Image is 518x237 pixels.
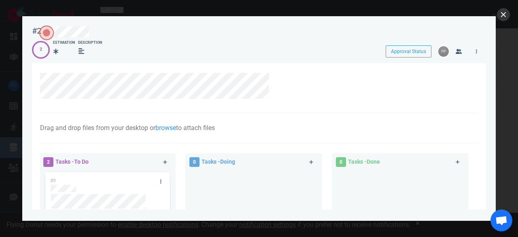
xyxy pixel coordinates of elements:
span: 2 [43,157,53,167]
span: Tasks - Done [348,158,380,165]
div: Chat abierto [490,209,512,231]
span: 0 [189,157,200,167]
span: Tasks - Doing [202,158,235,165]
div: Estimation [53,40,75,46]
div: 2 [40,46,42,53]
div: Description [78,40,102,46]
div: #2 [32,26,41,36]
span: #9 [50,178,56,184]
span: to attach files [176,124,215,132]
button: Open the dialog [39,26,54,40]
img: 26 [438,46,449,57]
button: close [497,8,510,21]
span: Tasks - To Do [55,158,89,165]
button: Approval Status [386,45,431,58]
span: 0 [336,157,346,167]
a: browse [155,124,176,132]
span: Drag and drop files from your desktop or [40,124,155,132]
